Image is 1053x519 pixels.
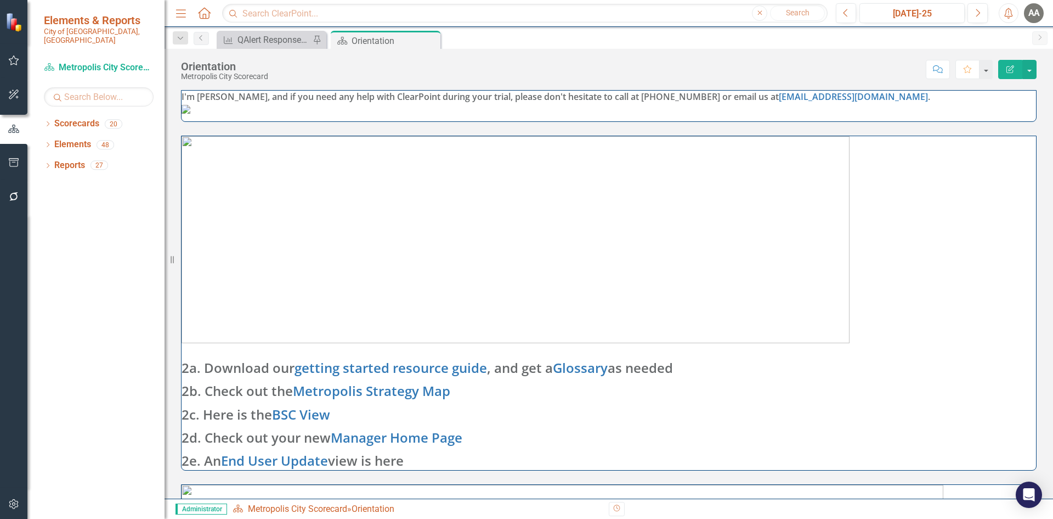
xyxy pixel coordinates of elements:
[182,359,673,377] strong: 2a. Download our , and get a as needed
[272,405,330,423] a: BSC View
[182,382,450,400] strong: 2b. Check out the
[105,119,122,129] div: 20
[54,138,91,151] a: Elements
[181,60,268,72] div: Orientation
[786,8,809,17] span: Search
[175,504,227,515] span: Administrator
[222,4,828,23] input: Search ClearPoint...
[221,451,328,470] a: End User Update
[90,161,108,170] div: 27
[182,136,850,343] img: step2-C.png
[553,359,608,377] a: Glossary
[859,3,965,23] button: [DATE]-25
[863,7,961,20] div: [DATE]-25
[219,33,310,47] a: QAlert Response Time
[182,428,462,447] strong: 2d. Check out your new
[770,5,825,21] button: Search
[295,359,487,377] a: getting started resource guide
[1024,3,1044,23] button: AA
[54,118,99,130] a: Scorecards
[352,34,438,48] div: Orientation
[54,159,85,172] a: Reports
[352,504,394,514] div: Orientation
[331,428,462,447] a: Manager Home Page
[44,62,154,74] a: Metropolis City Scorecard
[182,405,330,423] strong: 2c. Here is the
[237,33,310,47] div: QAlert Response Time
[293,382,450,400] a: Metropolis Strategy Map
[182,91,930,103] span: I'm [PERSON_NAME], and if you need any help with ClearPoint during your trial, please don't hesit...
[44,87,154,107] input: Search Below...
[1016,482,1042,508] div: Open Intercom Messenger
[181,72,268,81] div: Metropolis City Scorecard
[248,504,347,514] a: Metropolis City Scorecard
[44,14,154,27] span: Elements & Reports
[182,451,404,470] strong: 2e. An view is here
[779,91,928,103] a: [EMAIL_ADDRESS][DOMAIN_NAME]
[5,13,25,32] img: ClearPoint Strategy
[233,503,601,516] div: »
[182,105,190,114] img: step1-C%20v2.png
[44,27,154,45] small: City of [GEOGRAPHIC_DATA], [GEOGRAPHIC_DATA]
[97,140,114,149] div: 48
